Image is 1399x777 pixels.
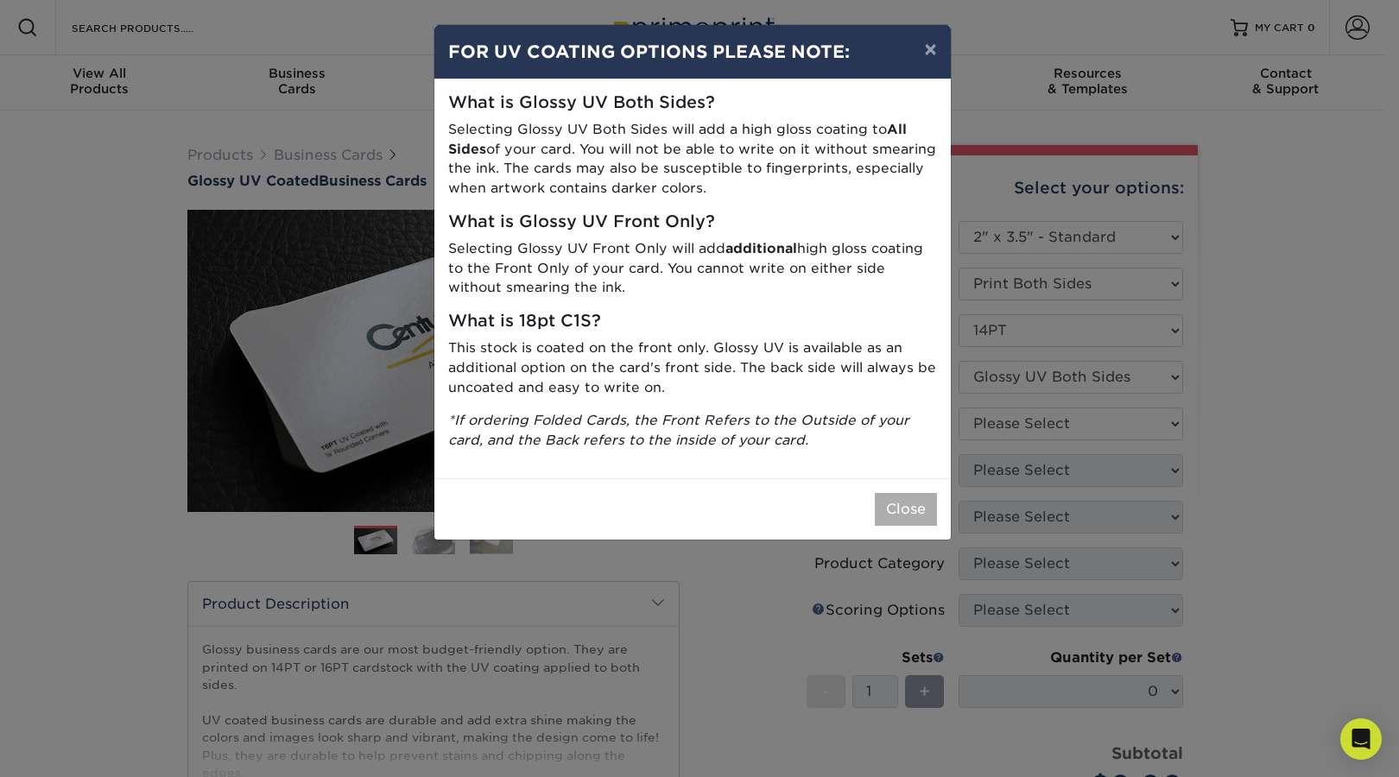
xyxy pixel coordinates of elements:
h5: What is Glossy UV Front Only? [448,212,937,232]
p: Selecting Glossy UV Both Sides will add a high gloss coating to of your card. You will not be abl... [448,120,937,199]
h5: What is Glossy UV Both Sides? [448,93,937,113]
h5: What is 18pt C1S? [448,312,937,332]
button: × [910,25,950,73]
i: *If ordering Folded Cards, the Front Refers to the Outside of your card, and the Back refers to t... [448,412,909,448]
p: This stock is coated on the front only. Glossy UV is available as an additional option on the car... [448,338,937,397]
strong: additional [725,240,797,256]
h4: FOR UV COATING OPTIONS PLEASE NOTE: [448,39,937,65]
p: Selecting Glossy UV Front Only will add high gloss coating to the Front Only of your card. You ca... [448,239,937,298]
button: Close [875,493,937,526]
div: Open Intercom Messenger [1340,718,1382,760]
strong: All Sides [448,121,907,157]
